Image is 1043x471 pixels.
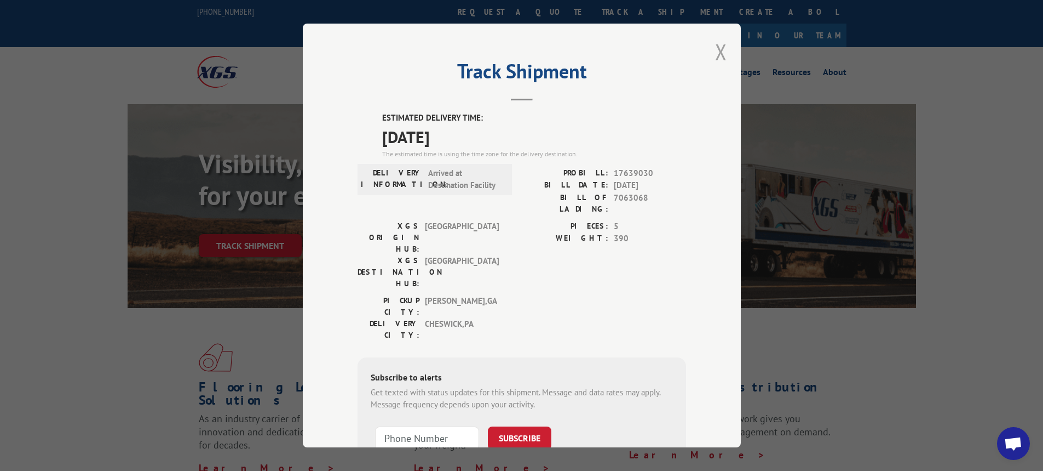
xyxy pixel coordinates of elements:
[522,167,608,180] label: PROBILL:
[614,179,686,192] span: [DATE]
[614,192,686,215] span: 7063068
[425,295,499,318] span: [PERSON_NAME] , GA
[358,295,419,318] label: PICKUP CITY:
[425,318,499,341] span: CHESWICK , PA
[428,167,502,192] span: Arrived at Destination Facility
[614,167,686,180] span: 17639030
[371,371,673,387] div: Subscribe to alerts
[522,232,608,245] label: WEIGHT:
[382,112,686,124] label: ESTIMATED DELIVERY TIME:
[488,427,551,450] button: SUBSCRIBE
[522,220,608,233] label: PIECES:
[382,124,686,149] span: [DATE]
[614,220,686,233] span: 5
[997,427,1030,460] div: Open chat
[614,232,686,245] span: 390
[371,387,673,411] div: Get texted with status updates for this shipment. Message and data rates may apply. Message frequ...
[358,64,686,84] h2: Track Shipment
[522,192,608,215] label: BILL OF LADING:
[425,220,499,255] span: [GEOGRAPHIC_DATA]
[361,167,423,192] label: DELIVERY INFORMATION:
[522,179,608,192] label: BILL DATE:
[358,318,419,341] label: DELIVERY CITY:
[375,427,479,450] input: Phone Number
[715,37,727,66] button: Close modal
[358,255,419,290] label: XGS DESTINATION HUB:
[382,149,686,159] div: The estimated time is using the time zone for the delivery destination.
[358,220,419,255] label: XGS ORIGIN HUB:
[425,255,499,290] span: [GEOGRAPHIC_DATA]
